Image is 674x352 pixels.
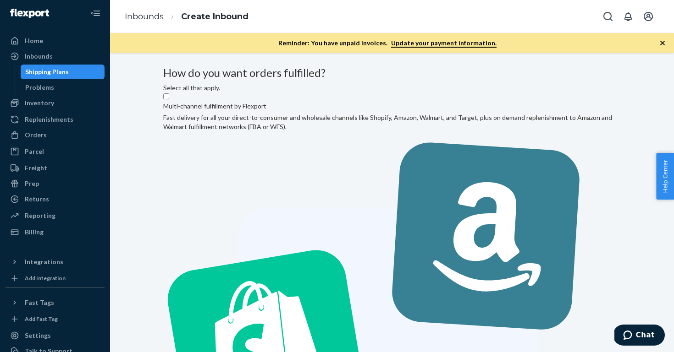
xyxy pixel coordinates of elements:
[6,255,105,269] button: Integrations
[117,3,256,30] ol: breadcrumbs
[278,38,497,48] p: Reminder: You have unpaid invoices.
[6,176,105,191] a: Prep
[25,211,55,220] div: Reporting
[25,163,47,173] div: Freight
[163,102,266,111] label: Multi-channel fulfillment by Flexport
[6,208,105,223] a: Reporting
[125,11,164,22] a: Inbounds
[25,36,43,45] div: Home
[163,83,621,92] div: Select all that apply.
[21,80,105,95] a: Problems
[614,325,665,347] iframe: Opens a widget where you can chat to one of our agents
[163,67,621,79] h3: How do you want orders fulfilled?
[25,195,49,204] div: Returns
[21,65,105,79] a: Shipping Plans
[6,49,105,64] a: Inbounds
[25,274,66,282] div: Add Integration
[10,9,49,18] img: Flexport logo
[6,33,105,48] a: Home
[163,93,169,99] input: Multi-channel fulfillment by FlexportFast delivery for all your direct-to-consumer and wholesale ...
[391,39,497,48] a: Update your payment information.
[6,314,105,325] a: Add Fast Tag
[25,331,51,340] div: Settings
[6,96,105,110] a: Inventory
[25,130,47,140] div: Orders
[599,7,617,26] button: Open Search Box
[6,295,105,310] button: Fast Tags
[25,98,54,108] div: Inventory
[25,227,44,237] div: Billing
[6,192,105,206] a: Returns
[25,83,54,92] div: Problems
[6,144,105,159] a: Parcel
[25,67,69,76] div: Shipping Plans
[619,7,637,26] button: Open notifications
[25,52,53,61] div: Inbounds
[6,112,105,127] a: Replenishments
[656,153,674,200] button: Help Center
[25,115,73,124] div: Replenishments
[181,11,249,22] a: Create Inbound
[163,113,621,131] div: Fast delivery for all your direct-to-consumer and wholesale channels like Shopify, Amazon, Walmar...
[25,179,39,188] div: Prep
[25,257,63,266] div: Integrations
[25,147,44,156] div: Parcel
[639,7,657,26] button: Open account menu
[6,328,105,343] a: Settings
[6,225,105,239] a: Billing
[6,128,105,142] a: Orders
[86,4,105,22] button: Close Navigation
[6,161,105,175] a: Freight
[25,298,54,307] div: Fast Tags
[25,315,58,323] div: Add Fast Tag
[6,273,105,284] a: Add Integration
